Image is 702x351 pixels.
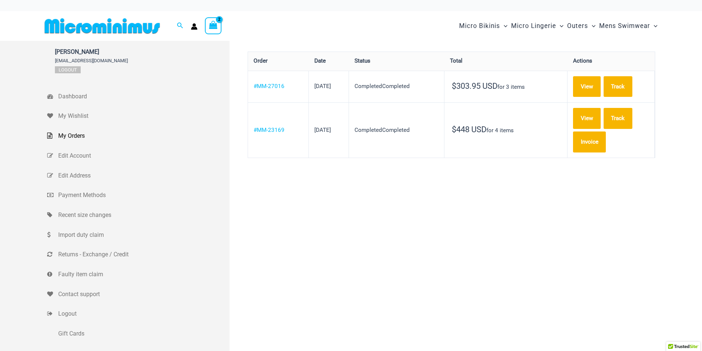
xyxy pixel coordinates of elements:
a: View order MM-27016 [573,76,601,97]
span: Edit Account [58,150,228,161]
a: Micro BikinisMenu ToggleMenu Toggle [457,15,509,37]
a: Edit Address [47,166,230,186]
a: OutersMenu ToggleMenu Toggle [565,15,597,37]
a: Payment Methods [47,185,230,205]
span: Outers [567,17,588,35]
a: Track order number MM-27016 [604,76,632,97]
a: Returns - Exchange / Credit [47,245,230,264]
td: for 4 items [444,102,567,158]
a: Gift Cards [47,324,230,344]
span: Dashboard [58,91,228,102]
a: Recent size changes [47,205,230,225]
span: 448 USD [452,125,486,134]
a: Micro LingerieMenu ToggleMenu Toggle [509,15,565,37]
span: Contact support [58,289,228,300]
a: Contact support [47,284,230,304]
a: Track order number MM-23169 [604,108,632,129]
a: Logout [55,66,81,73]
a: My Wishlist [47,106,230,126]
span: Payment Methods [58,190,228,201]
nav: Site Navigation [456,14,661,38]
span: [EMAIL_ADDRESS][DOMAIN_NAME] [55,58,128,63]
span: Date [314,57,326,64]
a: View order number MM-27016 [254,83,284,89]
a: Account icon link [191,23,198,30]
span: My Orders [58,130,228,141]
a: View order MM-23169 [573,108,601,129]
a: Mens SwimwearMenu ToggleMenu Toggle [597,15,659,37]
span: My Wishlist [58,110,228,122]
span: Edit Address [58,170,228,181]
span: Recent size changes [58,210,228,221]
td: CompletedCompleted [349,71,444,102]
span: Returns - Exchange / Credit [58,249,228,260]
span: Status [355,57,370,64]
a: Dashboard [47,87,230,106]
span: [PERSON_NAME] [55,48,128,55]
span: 303.95 USD [452,81,497,91]
span: Import duty claim [58,229,228,241]
a: Logout [47,304,230,324]
a: View order number MM-23169 [254,127,284,133]
span: Menu Toggle [650,17,657,35]
span: Micro Lingerie [511,17,556,35]
td: for 3 items [444,71,567,102]
a: My Orders [47,126,230,146]
span: Mens Swimwear [599,17,650,35]
span: Menu Toggle [556,17,563,35]
a: View Shopping Cart, 2 items [205,17,222,34]
span: Gift Cards [58,328,228,339]
time: [DATE] [314,127,331,133]
a: Faulty item claim [47,264,230,284]
span: Faulty item claim [58,269,228,280]
td: CompletedCompleted [349,102,444,158]
a: Search icon link [177,21,184,31]
a: Edit Account [47,146,230,166]
span: $ [452,81,456,91]
span: Menu Toggle [588,17,596,35]
span: Order [254,57,268,64]
a: Invoice order number MM-23169 [573,131,606,152]
span: Menu Toggle [500,17,507,35]
span: Actions [573,57,592,64]
span: $ [452,125,456,134]
span: Total [450,57,462,64]
a: Import duty claim [47,225,230,245]
span: Micro Bikinis [459,17,500,35]
img: MM SHOP LOGO FLAT [42,18,163,34]
time: [DATE] [314,83,331,89]
span: Logout [58,308,228,319]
